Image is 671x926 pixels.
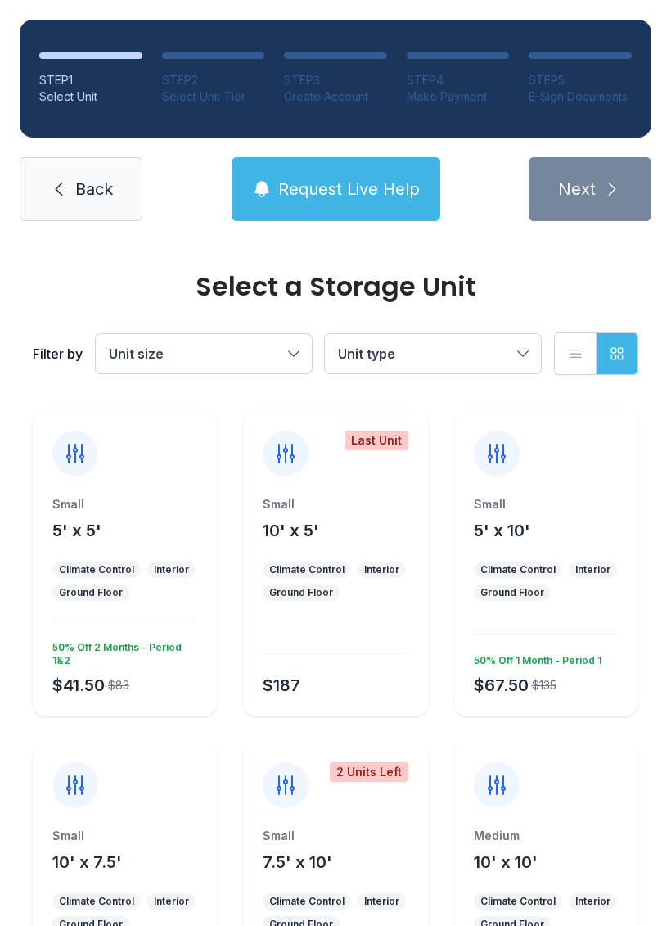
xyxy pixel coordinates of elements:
span: 10' x 10' [474,852,538,872]
div: STEP 2 [162,72,265,88]
span: 7.5' x 10' [263,852,332,872]
span: 10' x 7.5' [52,852,122,872]
div: Filter by [33,344,83,364]
div: Small [52,496,197,513]
div: $41.50 [52,674,105,697]
div: Interior [575,563,610,576]
div: STEP 5 [529,72,632,88]
div: Climate Control [269,895,345,908]
span: Unit type [338,346,395,362]
button: 7.5' x 10' [263,851,332,874]
div: Make Payment [407,88,510,105]
div: Create Account [284,88,387,105]
div: $83 [108,677,129,693]
div: 2 Units Left [330,762,408,782]
div: STEP 1 [39,72,142,88]
div: Medium [474,828,619,844]
div: Select Unit Tier [162,88,265,105]
div: Small [263,496,408,513]
div: Ground Floor [269,586,333,599]
div: $67.50 [474,674,529,697]
button: 5' x 5' [52,519,101,542]
div: 50% Off 2 Months - Period 1&2 [46,635,197,667]
div: Interior [575,895,610,908]
span: Next [558,178,596,201]
div: Small [474,496,619,513]
div: Last Unit [345,431,408,450]
span: Request Live Help [278,178,420,201]
div: 50% Off 1 Month - Period 1 [467,648,601,667]
span: Unit size [109,346,164,362]
div: Climate Control [59,563,134,576]
button: Unit size [96,334,312,373]
button: 10' x 10' [474,851,538,874]
div: Ground Floor [480,586,544,599]
button: 10' x 5' [263,519,319,542]
button: 10' x 7.5' [52,851,122,874]
span: 10' x 5' [263,521,319,540]
div: Select Unit [39,88,142,105]
span: 5' x 10' [474,521,530,540]
div: Climate Control [59,895,134,908]
div: Select a Storage Unit [33,273,638,300]
div: Interior [154,563,189,576]
div: Interior [364,563,399,576]
div: STEP 4 [407,72,510,88]
span: 5' x 5' [52,521,101,540]
div: Interior [154,895,189,908]
div: STEP 3 [284,72,387,88]
div: Small [52,828,197,844]
div: Interior [364,895,399,908]
div: Small [263,828,408,844]
div: $187 [263,674,300,697]
div: Climate Control [480,563,556,576]
div: E-Sign Documents [529,88,632,105]
div: Ground Floor [59,586,123,599]
div: Climate Control [269,563,345,576]
div: $135 [532,677,556,693]
button: Unit type [325,334,541,373]
span: Back [75,178,113,201]
div: Climate Control [480,895,556,908]
button: 5' x 10' [474,519,530,542]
